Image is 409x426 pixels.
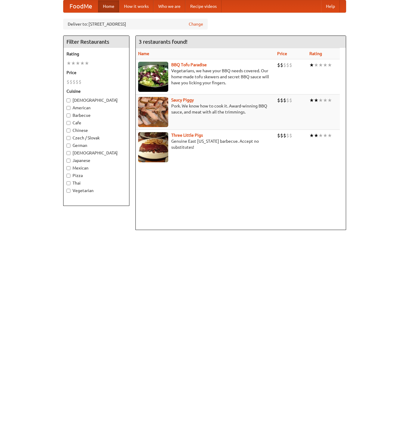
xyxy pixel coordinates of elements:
h5: Cuisine [67,88,126,94]
input: American [67,106,70,110]
h4: Filter Restaurants [64,36,129,48]
li: ★ [71,60,76,67]
input: Cafe [67,121,70,125]
li: $ [280,62,283,68]
li: ★ [309,97,314,104]
li: ★ [80,60,85,67]
li: ★ [314,97,318,104]
li: ★ [318,62,323,68]
li: ★ [85,60,89,67]
p: Pork. We know how to cook it. Award-winning BBQ sauce, and meat with all the trimmings. [138,103,272,115]
li: $ [289,97,292,104]
li: ★ [323,97,327,104]
a: Price [277,51,287,56]
li: $ [286,132,289,139]
input: [DEMOGRAPHIC_DATA] [67,151,70,155]
a: FoodMe [64,0,98,12]
label: Pizza [67,173,126,179]
a: How it works [119,0,153,12]
input: Chinese [67,129,70,132]
li: ★ [327,62,332,68]
a: Help [321,0,340,12]
input: Barbecue [67,113,70,117]
label: Vegetarian [67,188,126,194]
input: Mexican [67,166,70,170]
p: Genuine East [US_STATE] barbecue. Accept no substitutes! [138,138,272,150]
label: Barbecue [67,112,126,118]
a: Recipe videos [185,0,222,12]
label: [DEMOGRAPHIC_DATA] [67,150,126,156]
li: $ [277,132,280,139]
li: ★ [323,62,327,68]
img: tofuparadise.jpg [138,62,168,92]
li: $ [277,97,280,104]
label: Cafe [67,120,126,126]
h5: Rating [67,51,126,57]
li: $ [70,79,73,85]
li: ★ [318,132,323,139]
li: $ [277,62,280,68]
label: Japanese [67,157,126,163]
li: ★ [76,60,80,67]
li: ★ [327,97,332,104]
li: $ [283,97,286,104]
li: $ [286,62,289,68]
li: $ [283,62,286,68]
li: ★ [67,60,71,67]
a: Rating [309,51,322,56]
li: $ [76,79,79,85]
input: [DEMOGRAPHIC_DATA] [67,98,70,102]
li: $ [280,97,283,104]
li: ★ [309,132,314,139]
li: $ [283,132,286,139]
img: littlepigs.jpg [138,132,168,162]
label: Czech / Slovak [67,135,126,141]
li: ★ [318,97,323,104]
img: saucy.jpg [138,97,168,127]
label: Chinese [67,127,126,133]
li: $ [289,62,292,68]
li: $ [79,79,82,85]
li: ★ [323,132,327,139]
li: $ [67,79,70,85]
a: Name [138,51,149,56]
li: $ [286,97,289,104]
a: Home [98,0,119,12]
h5: Price [67,70,126,76]
label: [DEMOGRAPHIC_DATA] [67,97,126,103]
li: ★ [327,132,332,139]
div: Deliver to: [STREET_ADDRESS] [63,19,208,30]
input: Japanese [67,159,70,163]
input: German [67,144,70,148]
input: Vegetarian [67,189,70,193]
label: Mexican [67,165,126,171]
input: Czech / Slovak [67,136,70,140]
a: Saucy Piggy [171,98,194,102]
a: Three Little Pigs [171,133,203,138]
li: $ [73,79,76,85]
input: Pizza [67,174,70,178]
p: Vegetarians, we have your BBQ needs covered. Our home-made tofu skewers and secret BBQ sauce will... [138,68,272,86]
li: ★ [314,62,318,68]
label: American [67,105,126,111]
a: Change [189,21,203,27]
li: ★ [314,132,318,139]
label: German [67,142,126,148]
ng-pluralize: 3 restaurants found! [139,39,187,45]
li: $ [289,132,292,139]
label: Thai [67,180,126,186]
li: $ [280,132,283,139]
a: Who we are [153,0,185,12]
li: ★ [309,62,314,68]
input: Thai [67,181,70,185]
a: BBQ Tofu Paradise [171,62,207,67]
